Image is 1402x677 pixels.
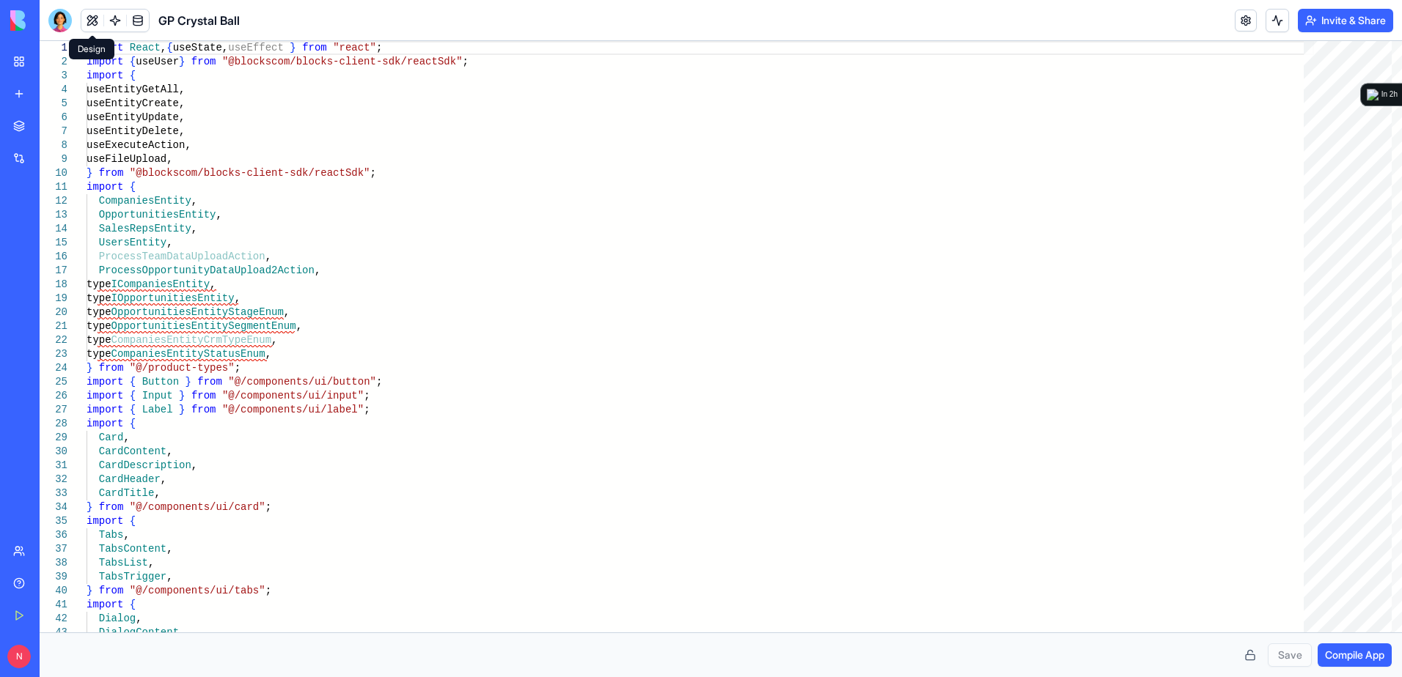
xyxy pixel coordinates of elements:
span: ProcessTeamDataUploadAction [99,251,265,262]
span: , [191,223,197,234]
span: { [130,70,136,81]
span: , [216,209,221,221]
span: SalesRepsEntity [99,223,191,234]
div: 23 [40,347,67,361]
span: type [87,278,111,290]
div: 25 [40,375,67,389]
span: , [296,320,302,332]
span: from [99,501,124,513]
div: 24 [40,361,67,375]
span: , [284,306,290,318]
div: 17 [40,264,67,278]
button: Compile App [1318,643,1392,667]
div: 15 [40,236,67,250]
span: { [130,56,136,67]
span: from [99,362,124,374]
span: "@blockscom/blocks-client-sdk/reactSdk" [130,167,370,179]
span: , [235,292,241,304]
span: } [87,585,92,596]
span: import [87,376,123,388]
div: 10 [40,166,67,180]
span: , [166,445,172,457]
div: 18 [40,278,67,292]
span: ; [265,585,271,596]
span: type [87,320,111,332]
span: , [315,264,320,276]
span: import [87,181,123,193]
span: { [130,376,136,388]
span: UsersEntity [99,237,166,248]
span: , [148,557,154,569]
span: ; [376,376,382,388]
div: 14 [40,222,67,236]
div: 42 [40,612,67,626]
div: In 2h [1381,89,1398,100]
span: TabsTrigger [99,571,166,582]
div: 3 [40,69,67,83]
span: import [87,599,123,610]
div: 33 [40,487,67,500]
div: 38 [40,556,67,570]
span: useEntityCreate, [87,97,185,109]
span: CompaniesEntityStatusEnum [111,348,265,360]
span: "@/components/ui/tabs" [130,585,265,596]
span: import [87,418,123,429]
span: , [154,487,160,499]
span: } [179,56,185,67]
span: , [271,334,277,346]
span: useEntityDelete, [87,125,185,137]
span: DialogContent [99,626,179,638]
span: type [87,334,111,346]
span: OpportunitiesEntitySegmentEnum [111,320,296,332]
span: Dialog [99,613,136,624]
span: ; [235,362,241,374]
div: 11 [40,180,67,194]
div: 27 [40,403,67,417]
span: Tabs [99,529,124,541]
span: } [87,501,92,513]
span: from [99,585,124,596]
span: , [166,571,172,582]
span: Card [99,432,124,443]
div: 13 [40,208,67,222]
span: N [7,645,31,668]
span: { [130,418,136,429]
div: 36 [40,528,67,542]
img: logo [10,10,101,31]
span: type [87,292,111,304]
span: CardTitle [99,487,155,499]
span: { [130,404,136,415]
div: 21 [40,319,67,333]
div: 1 [40,41,67,55]
span: Compile App [1325,648,1384,662]
span: import [87,70,123,81]
span: "@blockscom/blocks-client-sdk/reactSdk" [222,56,463,67]
span: , [191,459,197,471]
div: 19 [40,292,67,306]
span: , [191,195,197,207]
span: "@/components/ui/input" [222,390,364,402]
div: 41 [40,598,67,612]
div: 43 [40,626,67,640]
span: type [87,348,111,360]
div: 4 [40,83,67,97]
span: import [87,56,123,67]
div: Design [69,39,114,59]
div: 2 [40,55,67,69]
span: , [210,278,216,290]
span: ; [364,390,370,402]
span: { [130,390,136,402]
div: 6 [40,111,67,125]
span: useEntityUpdate, [87,111,185,123]
span: Button [142,376,179,388]
span: from [191,56,216,67]
span: GP Crystal Ball [158,12,240,29]
span: useEntityGetAll, [87,84,185,95]
span: from [191,390,216,402]
div: 22 [40,333,67,347]
div: 8 [40,138,67,152]
div: 31 [40,459,67,473]
span: OpportunitiesEntityStageEnum [111,306,284,318]
span: } [87,362,92,374]
span: CompaniesEntity [99,195,191,207]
